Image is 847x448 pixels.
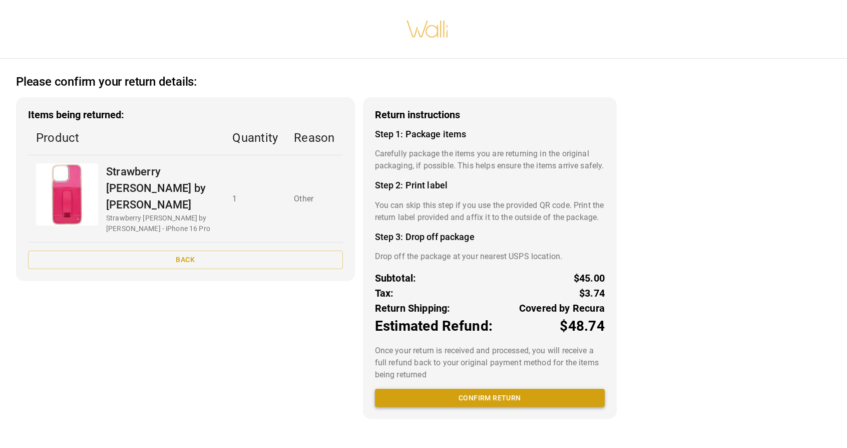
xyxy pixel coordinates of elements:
button: Back [28,251,343,269]
p: Strawberry [PERSON_NAME] by [PERSON_NAME] [106,163,216,213]
p: $48.74 [560,316,605,337]
p: Quantity [232,129,278,147]
p: Strawberry [PERSON_NAME] by [PERSON_NAME] - iPhone 16 Pro [106,213,216,234]
h3: Items being returned: [28,109,343,121]
p: Return Shipping: [375,301,451,316]
p: Once your return is received and processed, you will receive a full refund back to your original ... [375,345,605,381]
p: Tax: [375,286,394,301]
p: Other [294,193,334,205]
button: Confirm return [375,389,605,407]
p: Drop off the package at your nearest USPS location. [375,251,605,263]
h3: Return instructions [375,109,605,121]
p: $3.74 [579,286,605,301]
h4: Step 1: Package items [375,129,605,140]
p: Estimated Refund: [375,316,493,337]
p: Reason [294,129,334,147]
p: $45.00 [574,271,605,286]
p: 1 [232,193,278,205]
p: Covered by Recura [519,301,605,316]
h4: Step 3: Drop off package [375,232,605,243]
p: You can skip this step if you use the provided QR code. Print the return label provided and affix... [375,199,605,223]
h4: Step 2: Print label [375,180,605,191]
p: Carefully package the items you are returning in the original packaging, if possible. This helps ... [375,148,605,172]
p: Product [36,129,216,147]
p: Subtotal: [375,271,416,286]
img: walli-inc.myshopify.com [406,8,449,51]
h2: Please confirm your return details: [16,75,197,89]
